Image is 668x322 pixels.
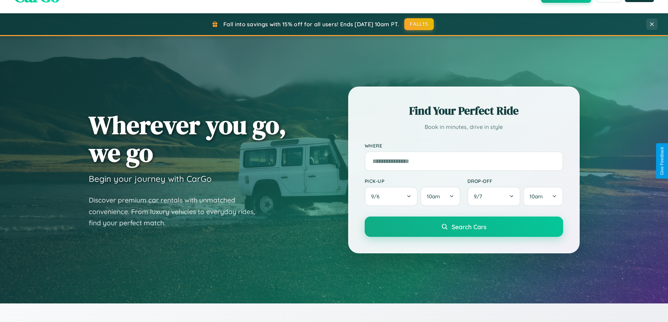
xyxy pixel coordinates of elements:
button: 10am [420,187,460,206]
p: Book in minutes, drive in style [365,122,563,132]
button: 9/7 [467,187,521,206]
h2: Find Your Perfect Ride [365,103,563,118]
span: 9 / 7 [474,193,486,200]
button: 9/6 [365,187,418,206]
span: 9 / 6 [371,193,383,200]
h1: Wherever you go, we go [89,111,286,166]
button: 10am [523,187,563,206]
p: Discover premium car rentals with unmatched convenience. From luxury vehicles to everyday rides, ... [89,194,264,229]
span: Search Cars [452,223,486,231]
button: FALL15 [404,18,434,30]
span: 10am [529,193,543,200]
label: Pick-up [365,178,460,184]
label: Where [365,143,563,149]
h3: Begin your journey with CarGo [89,173,212,184]
span: Fall into savings with 15% off for all users! Ends [DATE] 10am PT. [223,21,399,28]
span: 10am [427,193,440,200]
label: Drop-off [467,178,563,184]
div: Give Feedback [660,147,664,175]
button: Search Cars [365,217,563,237]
